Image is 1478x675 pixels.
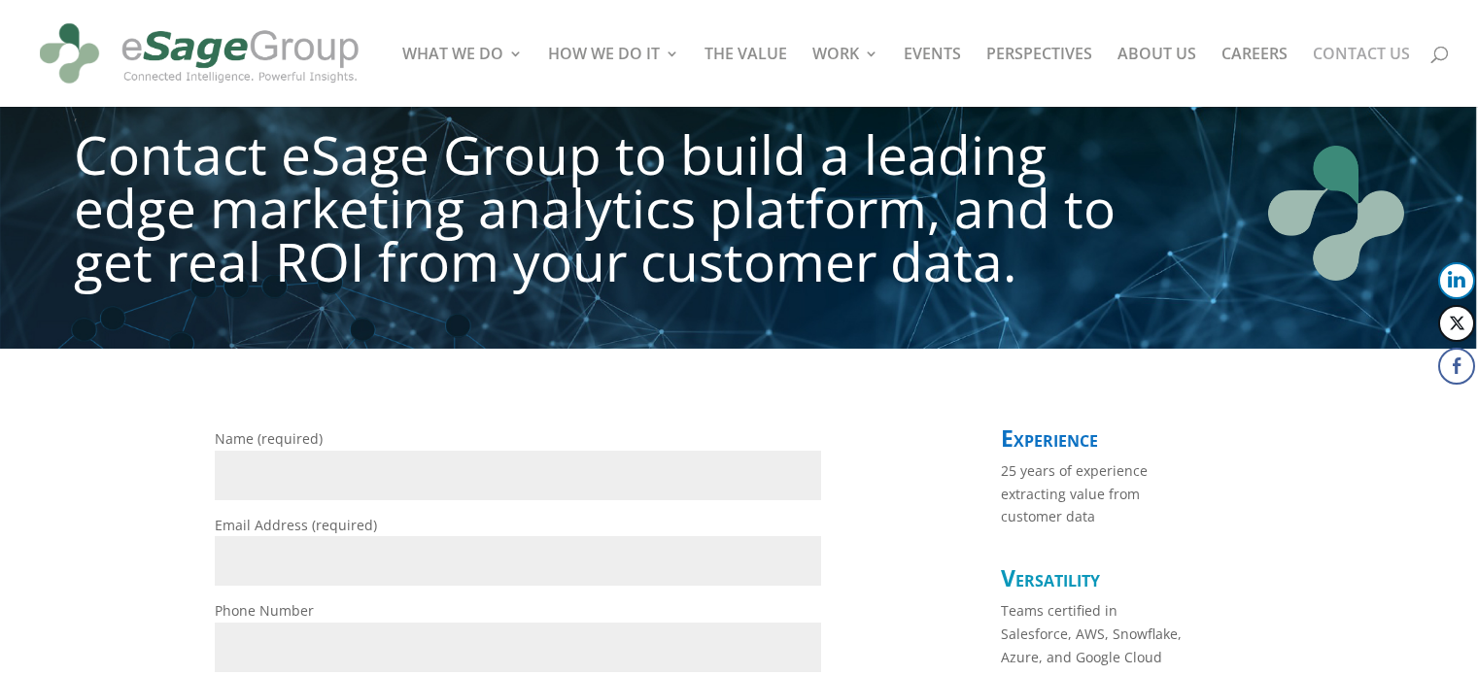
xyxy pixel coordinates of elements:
img: eSage Group [33,8,365,99]
label: Email Address (required) [215,516,821,571]
a: ABOUT US [1117,47,1196,107]
a: THE VALUE [705,47,787,107]
span: Experience [1001,422,1098,454]
span: Versatility [1001,562,1100,593]
button: Facebook Share [1438,348,1475,385]
p: , [74,104,1142,127]
p: 25 years of experience extracting value from customer data [1001,459,1186,528]
a: WHAT WE DO [402,47,523,107]
input: Phone Number [215,623,821,672]
input: Email Address (required) [215,536,821,586]
a: CAREERS [1221,47,1288,107]
label: Phone Number [215,601,821,657]
a: WORK [812,47,878,107]
h1: Contact eSage Group to build a leading edge marketing analytics platform, and to get real ROI fro... [74,127,1142,313]
label: Name (required) [215,429,821,485]
input: Name (required) [215,451,821,500]
a: CONTACT US [1313,47,1410,107]
a: HOW WE DO IT [548,47,679,107]
a: PERSPECTIVES [986,47,1092,107]
button: Twitter Share [1438,305,1475,342]
button: LinkedIn Share [1438,262,1475,299]
a: EVENTS [904,47,961,107]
